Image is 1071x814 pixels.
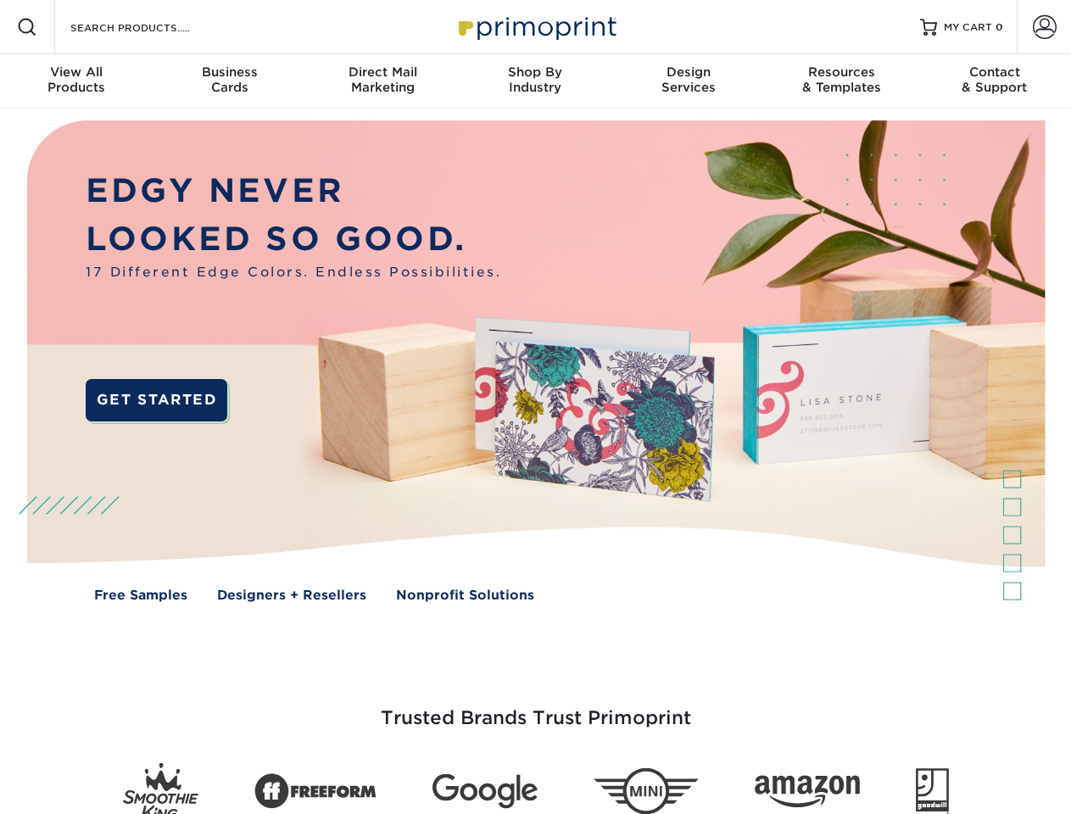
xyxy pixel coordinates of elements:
a: BusinessCards [153,54,305,109]
span: Design [612,64,765,80]
a: GET STARTED [86,379,227,421]
iframe: Google Customer Reviews [4,762,144,808]
a: DesignServices [612,54,765,109]
img: Google [432,774,538,809]
a: Free Samples [94,586,187,605]
a: Shop ByIndustry [459,54,611,109]
span: 17 Different Edge Colors. Endless Possibilities. [86,263,501,282]
span: MY CART [944,20,992,35]
img: Primoprint [451,8,621,45]
p: LOOKED SO GOOD. [86,215,501,264]
img: Goodwill [916,768,949,814]
a: Contact& Support [918,54,1071,109]
img: Amazon [755,776,860,808]
div: & Support [918,64,1071,95]
div: Cards [153,64,305,95]
div: Marketing [306,64,459,95]
span: Resources [765,64,918,80]
a: Designers + Resellers [217,586,366,605]
span: Business [153,64,305,80]
span: Direct Mail [306,64,459,80]
div: Industry [459,64,611,95]
div: Services [612,64,765,95]
a: Nonprofit Solutions [396,586,534,605]
a: Resources& Templates [765,54,918,109]
h3: Trusted Brands Trust Primoprint [40,666,1032,750]
input: SEARCH PRODUCTS..... [69,17,234,37]
span: Shop By [459,64,611,80]
span: Contact [918,64,1071,80]
a: Direct MailMarketing [306,54,459,109]
p: EDGY NEVER [86,167,501,215]
span: 0 [996,21,1003,33]
div: & Templates [765,64,918,95]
